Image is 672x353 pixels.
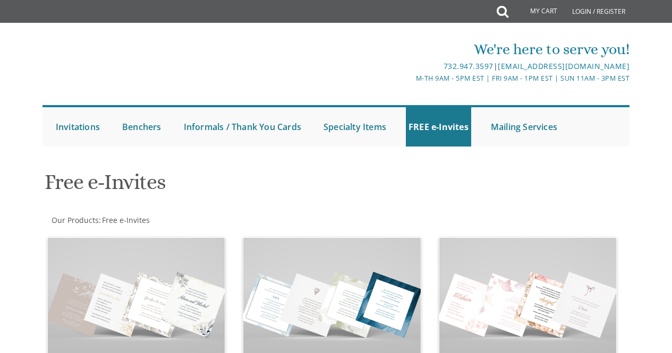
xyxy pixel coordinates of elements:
h1: Free e-Invites [45,170,428,202]
a: Invitations [53,107,103,147]
div: : [42,215,336,226]
div: We're here to serve you! [239,39,630,60]
a: Our Products [50,215,99,225]
a: Informals / Thank You Cards [181,107,304,147]
a: Benchers [120,107,164,147]
a: Free e-Invites [101,215,150,225]
a: [EMAIL_ADDRESS][DOMAIN_NAME] [498,61,630,71]
a: FREE e-Invites [406,107,471,147]
a: Mailing Services [488,107,560,147]
a: 732.947.3597 [444,61,494,71]
div: | [239,60,630,73]
span: Free e-Invites [102,215,150,225]
div: M-Th 9am - 5pm EST | Fri 9am - 1pm EST | Sun 11am - 3pm EST [239,73,630,84]
a: My Cart [507,1,565,22]
a: Specialty Items [321,107,389,147]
